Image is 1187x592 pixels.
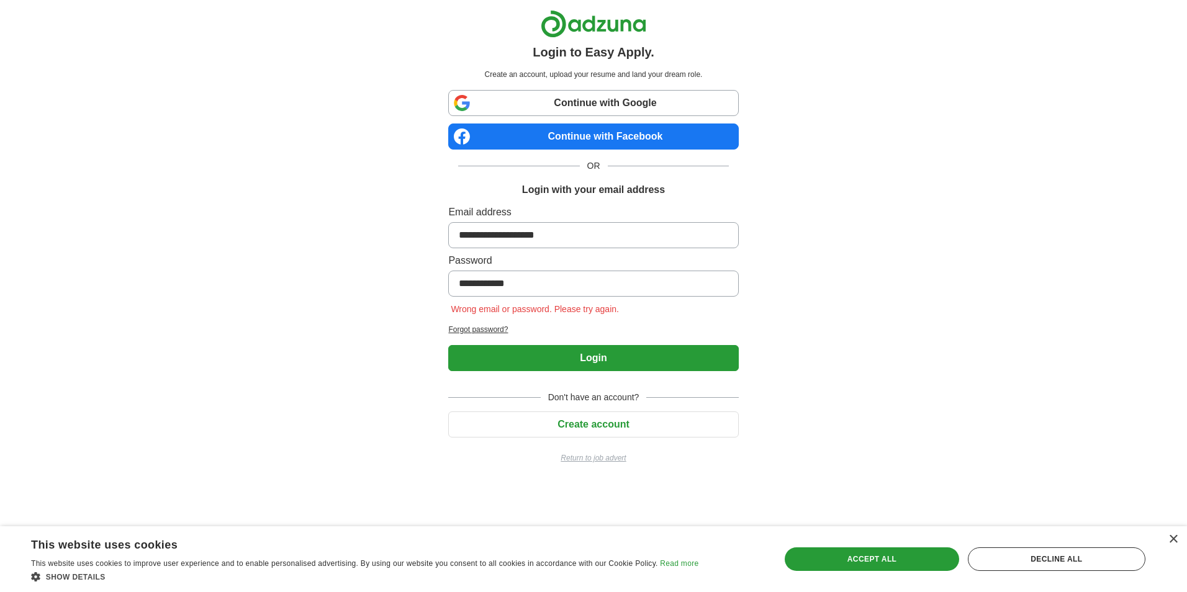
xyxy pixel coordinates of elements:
[522,182,665,197] h1: Login with your email address
[1168,535,1178,544] div: Close
[448,411,738,437] button: Create account
[448,324,738,335] a: Forgot password?
[968,547,1145,571] div: Decline all
[448,205,738,220] label: Email address
[541,391,647,404] span: Don't have an account?
[541,10,646,38] img: Adzuna logo
[785,547,959,571] div: Accept all
[448,123,738,150] a: Continue with Facebook
[448,90,738,116] a: Continue with Google
[46,573,106,581] span: Show details
[451,69,736,80] p: Create an account, upload your resume and land your dream role.
[448,345,738,371] button: Login
[448,419,738,429] a: Create account
[31,559,658,568] span: This website uses cookies to improve user experience and to enable personalised advertising. By u...
[31,534,667,552] div: This website uses cookies
[580,159,608,173] span: OR
[660,559,698,568] a: Read more, opens a new window
[31,570,698,583] div: Show details
[448,253,738,268] label: Password
[448,452,738,464] a: Return to job advert
[533,43,654,61] h1: Login to Easy Apply.
[448,304,621,314] span: Wrong email or password. Please try again.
